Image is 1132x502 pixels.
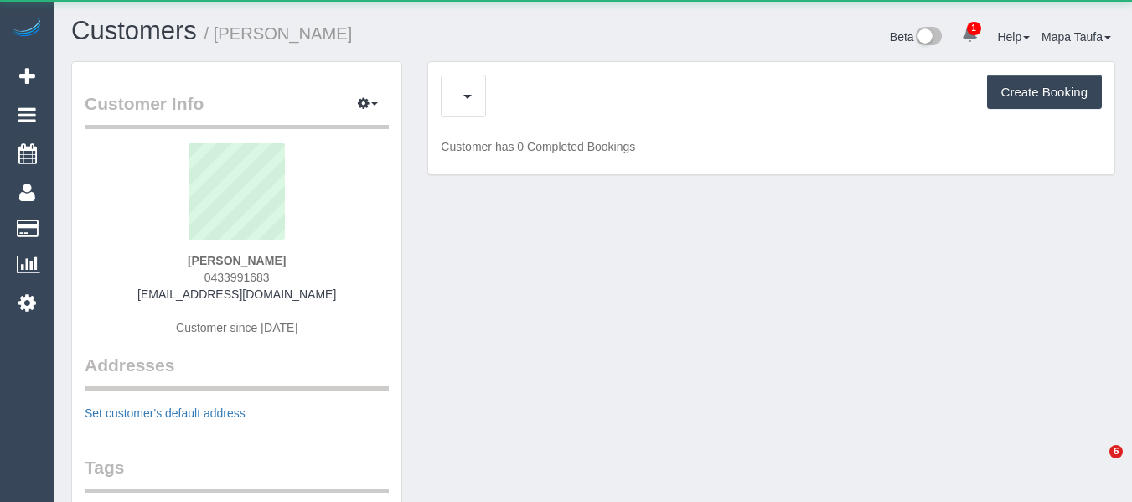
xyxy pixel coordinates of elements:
legend: Tags [85,455,389,493]
span: 1 [967,22,981,35]
a: Customers [71,16,197,45]
a: Mapa Taufa [1042,30,1111,44]
a: 1 [954,17,986,54]
img: Automaid Logo [10,17,44,40]
a: Help [997,30,1030,44]
img: New interface [914,27,942,49]
legend: Customer Info [85,91,389,129]
span: 0433991683 [204,271,270,284]
button: Create Booking [987,75,1102,110]
p: Customer has 0 Completed Bookings [441,138,1102,155]
span: 6 [1109,445,1123,458]
a: Beta [890,30,942,44]
small: / [PERSON_NAME] [204,24,353,43]
iframe: Intercom live chat [1075,445,1115,485]
a: [EMAIL_ADDRESS][DOMAIN_NAME] [137,287,336,301]
a: Set customer's default address [85,406,246,420]
span: Customer since [DATE] [176,321,297,334]
strong: [PERSON_NAME] [188,254,286,267]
